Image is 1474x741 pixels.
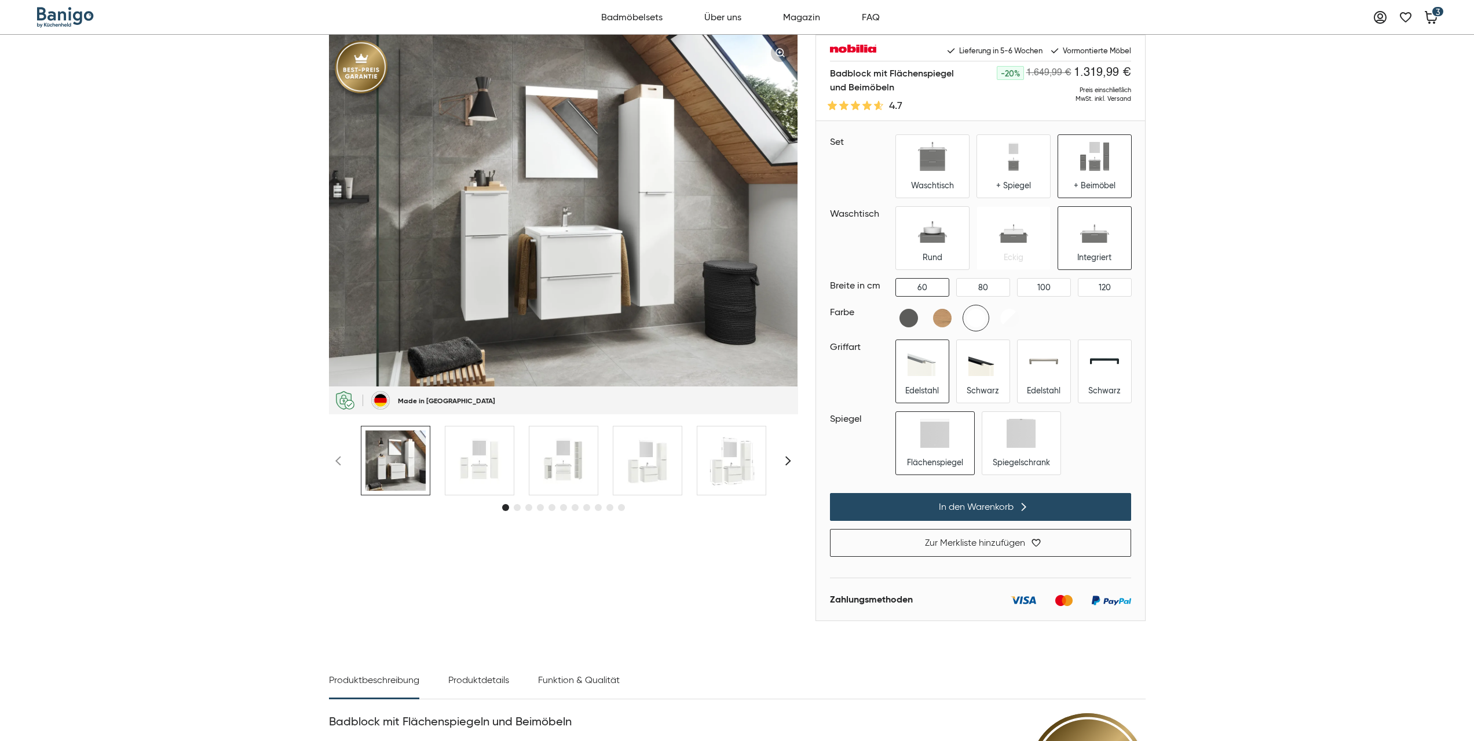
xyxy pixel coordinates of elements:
[1431,6,1444,17] span: 3
[830,45,876,56] img: Nobilia Markenlogo
[701,430,762,491] img: Banigo Badblock mit Flächenspiegel und Beimöbeln 4
[830,340,890,354] div: Griffart
[917,282,927,293] div: 60
[37,7,95,28] img: Banigo
[978,282,988,293] div: 80
[967,385,999,396] div: Schwarz
[930,305,955,331] img: Eiche Sierra
[997,66,1024,80] div: -20%
[830,207,890,221] div: Waschtisch
[398,396,495,405] div: Made in [GEOGRAPHIC_DATA]
[918,214,947,243] img: Rund
[920,419,949,448] img: Flächenspiegel
[336,391,354,410] img: SSL - Verschlüsselt
[1420,6,1443,29] a: Warenkorb
[911,180,954,191] div: Waschtisch
[538,673,620,699] div: Funktion & Qualität
[1026,68,1071,78] span: 1.649,99 €
[830,66,954,94] h1: Badblock mit Flächenspiegel und Beimöbeln
[830,493,1131,521] button: In den Warenkorb
[617,430,678,491] img: Banigo Badblock mit Flächenspiegel und Beimöbeln 3
[939,501,1014,513] span: In den Warenkorb
[918,142,947,171] img: Waschtisch
[1007,419,1036,448] img: Spiegelschrank
[1099,282,1111,293] div: 120
[925,537,1025,549] span: Zur Merkliste hinzufügen
[830,305,890,319] div: Farbe
[329,673,419,699] div: Produktbeschreibung
[946,45,1043,56] li: Lieferung in 5-6 Wochen
[1088,385,1121,396] div: Schwarz
[905,385,939,396] div: Edelstahl
[1090,347,1119,376] img: Schwarz
[999,142,1028,171] img: + Spiegel
[830,412,890,426] div: Spiegel
[698,5,748,30] a: Über uns
[1077,252,1111,262] div: Integriert
[993,457,1050,468] div: Spiegelschrank
[1027,385,1060,396] div: Edelstahl
[1049,45,1131,56] li: Vormontierte Möbel
[963,305,989,331] img: Alpinweiß supermatt
[855,5,886,30] a: FAQ
[997,305,1022,331] img: Alpinweiß Hochglanz
[1074,66,1131,80] h2: 1.319,99 €
[1074,180,1115,191] div: + Beimöbel
[907,457,963,468] div: Flächenspiegel
[1080,142,1109,171] img: + Beimöbel
[830,593,913,607] div: Zahlungsmethoden
[1080,214,1109,243] img: Integriert
[329,35,798,386] img: Badblock mit Flächenspiegel und Beimöbeln
[830,100,954,111] a: 4.7
[896,305,921,331] img: Schiefergrau Hochglanz
[830,529,1131,557] button: Zur Merkliste hinzufügen
[449,430,510,491] img: Banigo Badblock mit Flächenspiegel und Beimöbeln 1
[1055,595,1073,606] img: Mastercard Logo
[365,430,426,491] img: Banigo Badblock mit Flächenspiegel und Beimöbeln 0
[329,713,868,729] h3: Badblock mit Flächenspiegeln und Beimöbeln
[830,279,890,293] div: Breite in cm
[1037,282,1051,293] div: 100
[1029,347,1058,376] img: Edelstahl
[889,100,902,111] div: 4.7
[830,135,890,149] div: Set
[371,391,390,410] img: Made in Germany
[1011,596,1036,604] img: Visa Logo
[923,252,942,262] div: Rund
[1092,595,1131,605] img: PayPal Logo
[1369,6,1392,29] a: Mein Account
[448,673,509,699] div: Produktdetails
[777,5,826,30] a: Magazin
[968,347,997,376] img: Schwarz
[954,86,1131,103] div: Preis einschließlich MwSt. inkl. Versand
[533,430,594,491] img: Banigo Badblock mit Flächenspiegel und Beimöbeln 2
[996,180,1031,191] div: + Spiegel
[1394,6,1417,29] a: Merkliste
[595,5,669,30] a: Badmöbelsets
[908,347,937,376] img: Edelstahl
